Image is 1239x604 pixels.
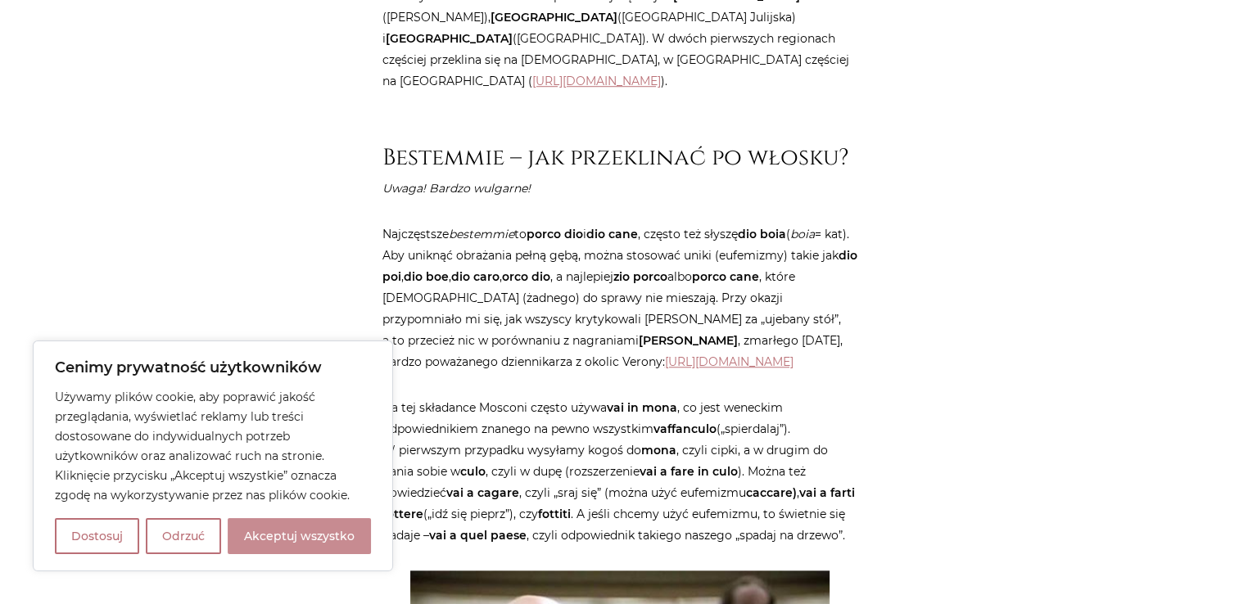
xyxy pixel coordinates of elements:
strong: caccare) [746,485,797,500]
strong: dio boe [404,269,449,284]
p: Używamy plików cookie, aby poprawić jakość przeglądania, wyświetlać reklamy lub treści dostosowan... [55,387,371,505]
strong: [PERSON_NAME] [639,333,738,348]
strong: fottiti [538,507,571,521]
strong: porco dio [527,227,583,241]
strong: vai in mona [607,400,677,415]
strong: [GEOGRAPHIC_DATA] [491,10,617,25]
button: Akceptuj wszystko [228,518,371,554]
strong: vai a cagare [446,485,519,500]
strong: mona [641,443,676,458]
p: Na tej składance Mosconi często używa , co jest weneckim odpowiednikiem znanego na pewno wszystki... [382,397,857,546]
strong: porco cane [692,269,759,284]
strong: dio boia [738,227,786,241]
em: boia [790,227,815,241]
strong: dio caro [451,269,500,284]
p: Najczęstsze to i , często też słyszę ( = kat). Aby uniknąć obrażania pełną gębą, można stosować u... [382,223,857,372]
em: bestemmie [449,227,514,241]
strong: vaffanculo [653,421,717,436]
button: Dostosuj [55,518,139,554]
strong: zio porco [613,269,667,284]
a: [URL][DOMAIN_NAME] [665,354,794,369]
a: [URL][DOMAIN_NAME] [532,74,661,88]
strong: vai a quel paese [429,528,527,543]
button: Odrzuć [146,518,221,554]
h2: Bestemmie – jak przeklinać po włosku? [382,116,857,171]
strong: [GEOGRAPHIC_DATA] [386,31,513,46]
strong: orco dio [502,269,550,284]
p: Cenimy prywatność użytkowników [55,358,371,377]
strong: vai a fare in culo [640,464,738,479]
em: Uwaga! Bardzo wulgarne! [382,181,531,196]
strong: dio cane [586,227,638,241]
strong: culo [460,464,486,479]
